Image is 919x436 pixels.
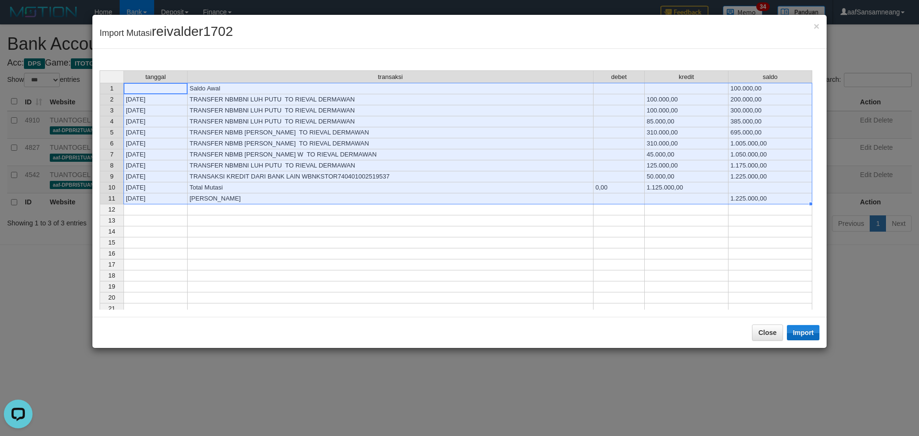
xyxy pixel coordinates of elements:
span: 13 [108,217,115,224]
td: [DATE] [123,193,188,204]
td: 200.000,00 [728,94,812,105]
td: 310.000,00 [645,127,728,138]
span: tanggal [146,74,166,80]
span: 10 [108,184,115,191]
span: 6 [110,140,113,147]
td: 0,00 [594,182,645,193]
span: debet [611,74,627,80]
td: TRANSAKSI KREDIT DARI BANK LAIN WBNKSTOR740401002519537 [188,171,594,182]
span: 15 [108,239,115,246]
td: [DATE] [123,138,188,149]
span: 18 [108,272,115,279]
td: 695.000,00 [728,127,812,138]
td: 300.000,00 [728,105,812,116]
td: TRANSFER NBMBNl LUH PUTU TO RIEVAL DERMAWAN [188,105,594,116]
span: 20 [108,294,115,301]
button: Close [752,324,783,341]
span: transaksi [378,74,403,80]
button: Open LiveChat chat widget [4,4,33,33]
td: TRANSFER NBMB [PERSON_NAME] TO RIEVAL DERMAWAN [188,127,594,138]
td: [DATE] [123,160,188,171]
span: 11 [108,195,115,202]
td: TRANSFER NBMBNl LUH PUTU TO RIEVAL DERMAWAN [188,94,594,105]
span: saldo [762,74,777,80]
td: [DATE] [123,127,188,138]
span: 3 [110,107,113,114]
span: × [814,21,819,32]
span: 5 [110,129,113,136]
span: 17 [108,261,115,268]
span: 14 [108,228,115,235]
td: [PERSON_NAME] [188,193,594,204]
td: 125.000,00 [645,160,728,171]
td: [DATE] [123,94,188,105]
td: 1.125.000,00 [645,182,728,193]
span: 21 [108,305,115,312]
td: 50.000,00 [645,171,728,182]
span: 9 [110,173,113,180]
span: 2 [110,96,113,103]
td: 100.000,00 [728,83,812,94]
td: TRANSFER NBMB [PERSON_NAME] TO RIEVAL DERMAWAN [188,138,594,149]
td: Total Mutasi [188,182,594,193]
td: 1.005.000,00 [728,138,812,149]
td: [DATE] [123,182,188,193]
td: 1.225.000,00 [728,171,812,182]
td: TRANSFER NBMB [PERSON_NAME] W TO RIEVAL DERMAWAN [188,149,594,160]
td: 385.000,00 [728,116,812,127]
td: 1.175.000,00 [728,160,812,171]
td: 100.000,00 [645,105,728,116]
button: Close [814,21,819,31]
span: 7 [110,151,113,158]
span: 1 [110,85,113,92]
td: 85.000,00 [645,116,728,127]
td: 45.000,00 [645,149,728,160]
td: [DATE] [123,149,188,160]
span: 4 [110,118,113,125]
td: 310.000,00 [645,138,728,149]
th: Select whole grid [100,70,123,83]
td: 1.225.000,00 [728,193,812,204]
td: TRANSFER NBMBNl LUH PUTU TO RIEVAL DERMAWAN [188,116,594,127]
td: [DATE] [123,116,188,127]
td: Saldo Awal [188,83,594,94]
span: 16 [108,250,115,257]
span: 19 [108,283,115,290]
td: [DATE] [123,105,188,116]
td: [DATE] [123,171,188,182]
span: 12 [108,206,115,213]
td: 1.050.000,00 [728,149,812,160]
td: TRANSFER NBMBNI LUH PUTU TO RIEVAL DERMAWAN [188,160,594,171]
span: 8 [110,162,113,169]
span: kredit [679,74,694,80]
td: 100.000,00 [645,94,728,105]
span: Import Mutasi [100,28,233,38]
span: reivalder1702 [152,24,233,39]
button: Import [787,325,819,340]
